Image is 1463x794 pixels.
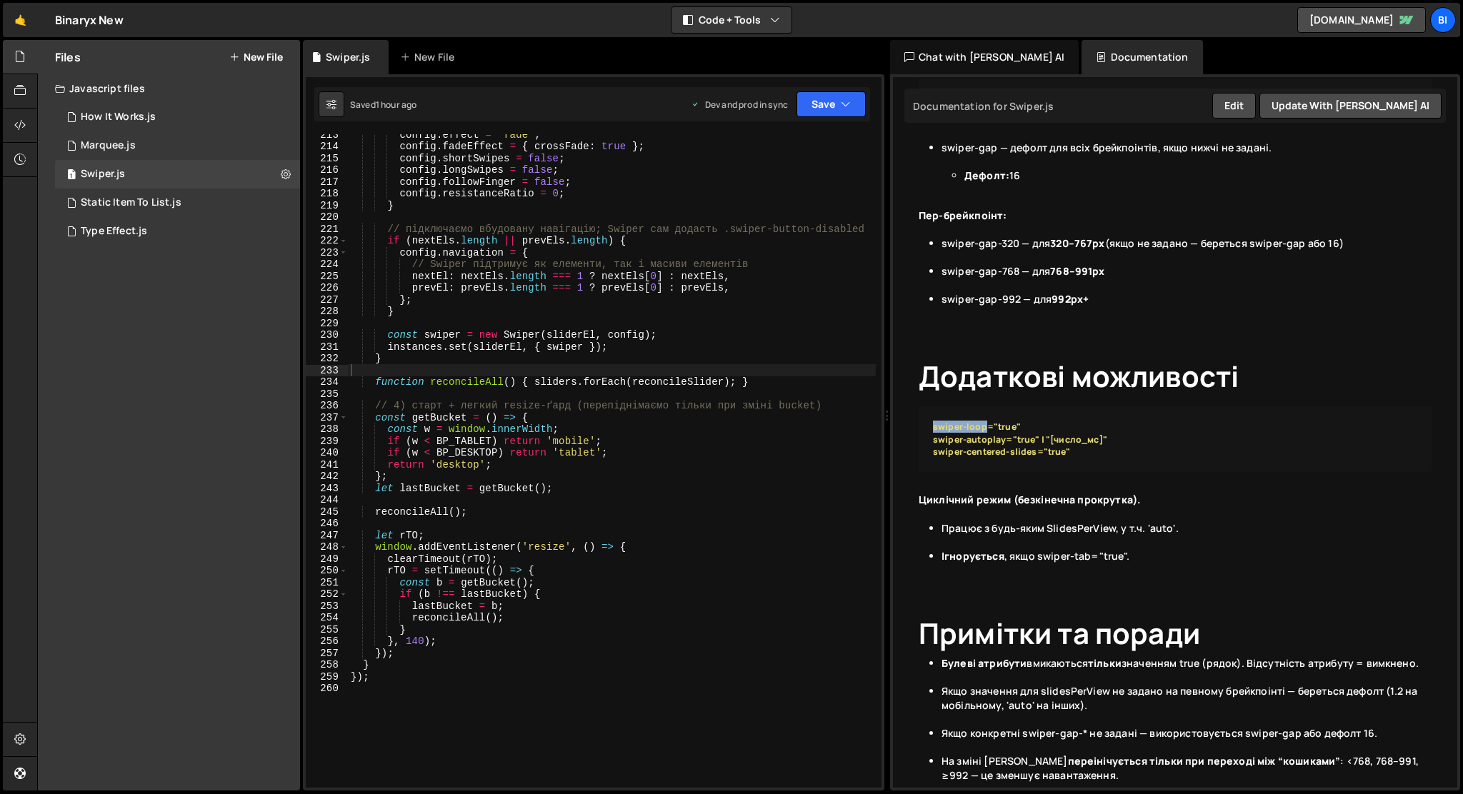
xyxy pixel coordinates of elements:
[306,506,348,518] div: 245
[933,421,1107,457] strong: swiper-loop="true" swiper-autoplay="true" | "[число_мс]" swiper-centered-slides="true"
[55,160,300,189] div: 16013/43338.js
[306,624,348,636] div: 255
[890,40,1079,74] div: Chat with [PERSON_NAME] AI
[306,436,348,448] div: 239
[306,376,348,388] div: 234
[306,294,348,306] div: 227
[67,170,76,181] span: 1
[306,494,348,506] div: 244
[306,306,348,318] div: 228
[964,169,1432,196] li: 16
[942,292,1432,306] li: swiper-gap-992 — для
[306,353,348,365] div: 232
[306,518,348,530] div: 246
[350,99,416,111] div: Saved
[306,588,348,600] div: 252
[1088,656,1122,670] strong: тільки
[306,412,348,424] div: 237
[306,188,348,200] div: 218
[306,153,348,165] div: 215
[306,483,348,495] div: 243
[306,471,348,483] div: 242
[942,521,1432,549] li: Працює з будь-яким SlidesPerView, у т.ч. 'auto'.
[306,318,348,330] div: 229
[942,264,1432,292] li: swiper-gap-768 — для
[306,365,348,377] div: 233
[306,577,348,589] div: 251
[306,612,348,624] div: 254
[376,99,417,111] div: 1 hour ago
[942,656,1432,684] li: вмикаються значенням true (рядок). Відсутність атрибуту = вимкнено.
[919,616,1432,650] h1: Примітки та поради
[919,208,1007,222] strong: Пер-брейкпоінт:
[306,635,348,648] div: 256
[797,91,866,117] button: Save
[919,359,1432,393] h1: Додаткові можливості
[306,223,348,236] div: 221
[306,329,348,341] div: 230
[55,217,300,246] div: 16013/42871.js
[55,103,300,131] div: 16013/43845.js
[306,247,348,259] div: 223
[306,671,348,683] div: 259
[306,648,348,660] div: 257
[306,447,348,459] div: 240
[942,141,1432,196] li: swiper-gap — дефолт для всіх брейкпоінтів, якщо нижчі не задані.
[942,656,1027,670] strong: Булеві атрибути
[55,131,300,160] div: 16013/42868.js
[306,400,348,412] div: 236
[306,600,348,613] div: 253
[306,129,348,141] div: 213
[1052,292,1089,306] strong: 992px+
[306,282,348,294] div: 226
[306,258,348,271] div: 224
[1430,7,1456,33] a: Bi
[38,74,300,103] div: Javascript files
[306,683,348,695] div: 260
[942,549,1004,563] strong: Ігнорується
[306,341,348,353] div: 231
[306,176,348,189] div: 217
[306,541,348,553] div: 248
[81,225,147,238] div: Type Effect.js
[306,141,348,153] div: 214
[942,549,1432,563] li: , якщо swiper-tab="true".
[306,388,348,401] div: 235
[1050,236,1104,250] strong: 320–767px
[306,530,348,542] div: 247
[942,684,1432,726] li: Якщо значення для slidesPerView не задано на певному брейкпоінті — береться дефолт (1.2 на мобіль...
[691,99,788,111] div: Dev and prod in sync
[942,236,1432,264] li: swiper-gap-320 — для (якщо не задано — береться swiper-gap або 16)
[3,3,38,37] a: 🤙
[1082,40,1202,74] div: Documentation
[55,189,300,217] div: 16013/43335.js
[306,235,348,247] div: 222
[306,553,348,566] div: 249
[55,11,124,29] div: Binaryx New
[964,169,1009,182] strong: Дефолт:
[81,111,156,124] div: How It Works.js
[229,51,283,63] button: New File
[1050,264,1104,278] strong: 768–991px
[1297,7,1426,33] a: [DOMAIN_NAME]
[306,423,348,436] div: 238
[1212,93,1256,119] button: Edit
[1259,93,1442,119] button: Update with [PERSON_NAME] AI
[306,459,348,471] div: 241
[671,7,792,33] button: Code + Tools
[306,271,348,283] div: 225
[400,50,460,64] div: New File
[81,139,136,152] div: Marquee.js
[81,168,125,181] div: Swiper.js
[909,99,1054,113] div: Documentation for Swiper.js
[306,164,348,176] div: 216
[942,726,1432,754] li: Якщо конкретні swiper-gap-* не задані — використовується swiper-gap або дефолт 16.
[306,565,348,577] div: 250
[306,659,348,671] div: 258
[919,493,1140,506] strong: Циклічний режим (безкінечна прокрутка).
[55,49,81,65] h2: Files
[1068,754,1341,768] strong: переінічується тільки при переході між “кошиками”
[326,50,370,64] div: Swiper.js
[306,211,348,223] div: 220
